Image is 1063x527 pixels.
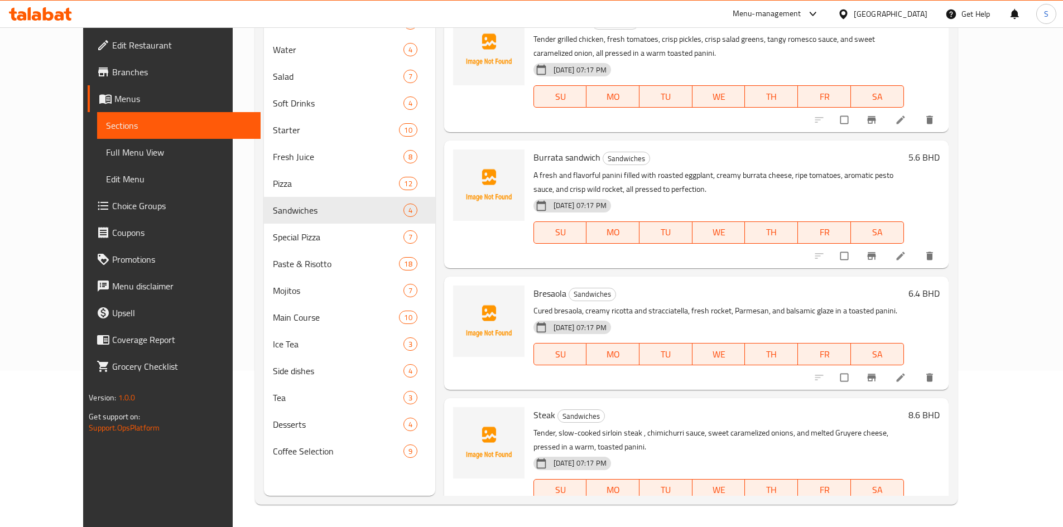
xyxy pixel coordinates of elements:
[549,200,611,211] span: [DATE] 07:17 PM
[273,177,399,190] span: Pizza
[404,393,417,403] span: 3
[106,146,252,159] span: Full Menu View
[273,364,403,378] div: Side dishes
[399,177,417,190] div: items
[404,366,417,376] span: 4
[273,284,403,297] div: Mojitos
[403,230,417,244] div: items
[851,479,904,501] button: SA
[112,226,252,239] span: Coupons
[603,152,650,165] div: Sandwiches
[644,224,688,240] span: TU
[264,357,435,384] div: Side dishes4
[533,479,587,501] button: SU
[692,479,745,501] button: WE
[112,333,252,346] span: Coverage Report
[112,65,252,79] span: Branches
[89,390,116,405] span: Version:
[557,409,605,423] div: Sandwiches
[273,311,399,324] span: Main Course
[591,89,635,105] span: MO
[591,482,635,498] span: MO
[273,96,403,110] div: Soft Drinks
[273,337,403,351] span: Ice Tea
[404,446,417,457] span: 9
[591,346,635,362] span: MO
[798,343,851,365] button: FR
[908,14,940,30] h6: 5.6 BHD
[851,343,904,365] button: SA
[273,391,403,404] span: Tea
[273,150,403,163] span: Fresh Juice
[644,482,688,498] span: TU
[697,224,741,240] span: WE
[895,114,908,125] a: Edit menu item
[639,479,692,501] button: TU
[403,337,417,351] div: items
[798,85,851,108] button: FR
[745,479,798,501] button: TH
[404,98,417,109] span: 4
[533,407,555,423] span: Steak
[586,343,639,365] button: MO
[264,331,435,357] div: Ice Tea3
[273,257,399,270] span: Paste & Risotto
[404,152,417,162] span: 8
[798,479,851,501] button: FR
[908,149,940,165] h6: 5.6 BHD
[802,482,846,498] span: FR
[908,407,940,423] h6: 8.6 BHD
[88,85,261,112] a: Menus
[1044,8,1048,20] span: S
[88,32,261,59] a: Edit Restaurant
[404,419,417,430] span: 4
[644,346,688,362] span: TU
[399,123,417,137] div: items
[639,343,692,365] button: TU
[851,85,904,108] button: SA
[403,96,417,110] div: items
[400,312,416,323] span: 10
[273,204,403,217] span: Sandwiches
[749,224,793,240] span: TH
[533,426,904,454] p: Tender, slow-cooked sirloin steak , chimichurri sauce, sweet caramelized onions, and melted Gruye...
[106,172,252,186] span: Edit Menu
[400,178,416,189] span: 12
[88,299,261,326] a: Upsell
[855,482,900,498] span: SA
[749,482,793,498] span: TH
[97,166,261,192] a: Edit Menu
[264,277,435,304] div: Mojitos7
[88,353,261,380] a: Grocery Checklist
[586,479,639,501] button: MO
[538,482,583,498] span: SU
[404,339,417,350] span: 3
[533,304,904,318] p: Cured bresaola, creamy ricotta and stracciatella, fresh rocket, Parmesan, and balsamic glaze in a...
[639,221,692,244] button: TU
[802,224,846,240] span: FR
[533,32,904,60] p: Tender grilled chicken, fresh tomatoes, crisp pickles, crisp salad greens, tangy romesco sauce, a...
[89,420,160,435] a: Support.OpsPlatform
[834,109,857,130] span: Select to update
[639,85,692,108] button: TU
[404,205,417,216] span: 4
[855,346,900,362] span: SA
[745,343,798,365] button: TH
[273,444,403,458] span: Coffee Selection
[533,221,587,244] button: SU
[114,92,252,105] span: Menus
[273,230,403,244] div: Special Pizza
[112,279,252,293] span: Menu disclaimer
[273,70,403,83] span: Salad
[403,391,417,404] div: items
[112,38,252,52] span: Edit Restaurant
[697,482,741,498] span: WE
[403,284,417,297] div: items
[802,89,846,105] span: FR
[88,219,261,246] a: Coupons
